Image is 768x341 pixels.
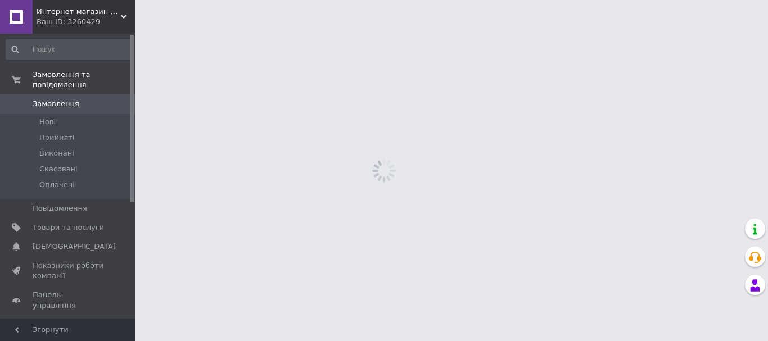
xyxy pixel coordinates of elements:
span: Нові [39,117,56,127]
span: Прийняті [39,133,74,143]
span: Повідомлення [33,203,87,213]
span: Панель управління [33,290,104,310]
span: Замовлення [33,99,79,109]
span: Интернет-магазин "TradeLine" [37,7,121,17]
span: Замовлення та повідомлення [33,70,135,90]
span: Товари та послуги [33,222,104,233]
input: Пошук [6,39,133,60]
span: Скасовані [39,164,78,174]
span: Виконані [39,148,74,158]
div: Ваш ID: 3260429 [37,17,135,27]
span: [DEMOGRAPHIC_DATA] [33,242,116,252]
span: Показники роботи компанії [33,261,104,281]
span: Оплачені [39,180,75,190]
